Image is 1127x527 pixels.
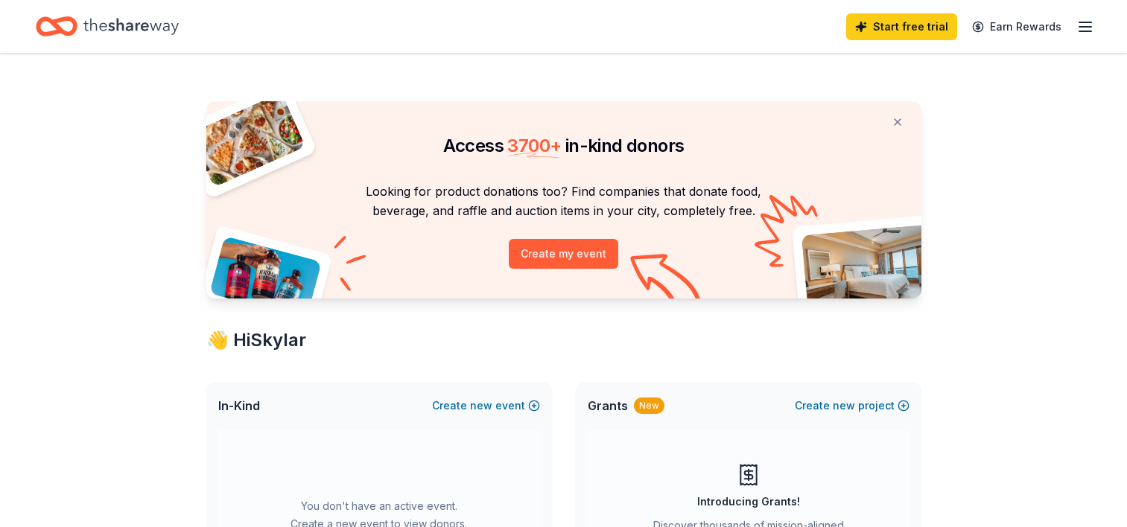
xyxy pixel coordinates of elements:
div: New [634,397,664,414]
button: Createnewevent [432,397,540,415]
span: Grants [588,397,628,415]
img: Curvy arrow [630,254,705,310]
span: 3700 + [507,135,561,156]
span: new [470,397,492,415]
img: Pizza [189,92,305,188]
a: Home [36,9,179,44]
span: In-Kind [218,397,260,415]
span: Access in-kind donors [443,135,685,156]
button: Create my event [509,239,618,269]
a: Start free trial [846,13,957,40]
span: new [833,397,855,415]
div: 👋 Hi Skylar [206,328,921,352]
div: Introducing Grants! [697,493,800,511]
a: Earn Rewards [963,13,1070,40]
button: Createnewproject [795,397,909,415]
p: Looking for product donations too? Find companies that donate food, beverage, and raffle and auct... [224,182,904,221]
